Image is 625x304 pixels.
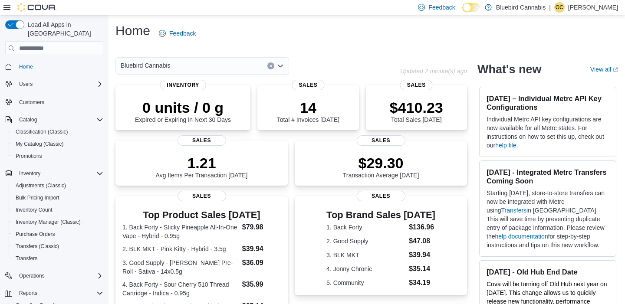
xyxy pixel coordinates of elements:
[122,210,281,220] h3: Top Product Sales [DATE]
[178,191,226,201] span: Sales
[277,62,284,69] button: Open list of options
[160,80,206,90] span: Inventory
[12,217,84,227] a: Inventory Manager (Classic)
[16,141,64,147] span: My Catalog (Classic)
[409,222,435,232] dd: $136.96
[9,216,107,228] button: Inventory Manager (Classic)
[16,168,103,179] span: Inventory
[16,271,103,281] span: Operations
[9,204,107,216] button: Inventory Count
[326,265,405,273] dt: 4. Jonny Chronic
[16,168,44,179] button: Inventory
[12,193,103,203] span: Bulk Pricing Import
[357,191,405,201] span: Sales
[16,231,55,238] span: Purchase Orders
[242,258,281,268] dd: $36.09
[12,151,46,161] a: Promotions
[12,127,72,137] a: Classification (Classic)
[12,180,103,191] span: Adjustments (Classic)
[16,79,36,89] button: Users
[19,81,33,88] span: Users
[2,78,107,90] button: Users
[178,135,226,146] span: Sales
[477,62,541,76] h2: What's new
[326,278,405,287] dt: 5. Community
[17,3,56,12] img: Cova
[16,243,59,250] span: Transfers (Classic)
[462,3,480,12] input: Dark Mode
[277,99,339,123] div: Total # Invoices [DATE]
[12,151,103,161] span: Promotions
[16,182,66,189] span: Adjustments (Classic)
[16,96,103,107] span: Customers
[2,287,107,299] button: Reports
[556,2,563,13] span: OC
[9,252,107,265] button: Transfers
[495,142,516,149] a: help file
[16,61,103,72] span: Home
[12,139,67,149] a: My Catalog (Classic)
[9,192,107,204] button: Bulk Pricing Import
[2,114,107,126] button: Catalog
[428,3,455,12] span: Feedback
[16,79,103,89] span: Users
[12,229,59,239] a: Purchase Orders
[613,67,618,72] svg: External link
[487,94,609,111] h3: [DATE] – Individual Metrc API Key Configurations
[326,237,405,245] dt: 2. Good Supply
[400,80,433,90] span: Sales
[487,168,609,185] h3: [DATE] - Integrated Metrc Transfers Coming Soon
[326,223,405,232] dt: 1. Back Forty
[16,206,53,213] span: Inventory Count
[16,255,37,262] span: Transfers
[155,25,199,42] a: Feedback
[277,99,339,116] p: 14
[554,2,565,13] div: Olivia Campagna
[242,244,281,254] dd: $39.94
[242,279,281,290] dd: $35.99
[9,126,107,138] button: Classification (Classic)
[156,154,248,172] p: 1.21
[487,268,609,276] h3: [DATE] - Old Hub End Date
[267,62,274,69] button: Clear input
[2,95,107,108] button: Customers
[16,153,42,160] span: Promotions
[590,66,618,73] a: View allExternal link
[121,60,170,71] span: Bluebird Cannabis
[462,12,463,13] span: Dark Mode
[12,241,103,252] span: Transfers (Classic)
[496,2,546,13] p: Bluebird Cannabis
[122,280,239,297] dt: 4. Back Forty - Sour Cherry 510 Thread Cartridge - Indica - 0.95g
[16,114,40,125] button: Catalog
[9,150,107,162] button: Promotions
[495,233,548,240] a: help documentation
[16,97,48,108] a: Customers
[326,210,435,220] h3: Top Brand Sales [DATE]
[16,194,59,201] span: Bulk Pricing Import
[16,62,36,72] a: Home
[16,271,48,281] button: Operations
[409,264,435,274] dd: $35.14
[9,138,107,150] button: My Catalog (Classic)
[2,167,107,180] button: Inventory
[115,22,150,39] h1: Home
[122,223,239,240] dt: 1. Back Forty - Sticky Pineapple All-In-One Vape - Hybrid - 0.95g
[9,240,107,252] button: Transfers (Classic)
[122,245,239,253] dt: 2. BLK MKT - Pink Kitty - Hybrid - 3.5g
[12,217,103,227] span: Inventory Manager (Classic)
[16,219,81,226] span: Inventory Manager (Classic)
[19,63,33,70] span: Home
[12,180,69,191] a: Adjustments (Classic)
[24,20,103,38] span: Load All Apps in [GEOGRAPHIC_DATA]
[9,228,107,240] button: Purchase Orders
[2,60,107,73] button: Home
[19,272,45,279] span: Operations
[16,114,103,125] span: Catalog
[12,229,103,239] span: Purchase Orders
[12,253,41,264] a: Transfers
[12,205,103,215] span: Inventory Count
[487,189,609,249] p: Starting [DATE], store-to-store transfers can now be integrated with Metrc using in [GEOGRAPHIC_D...
[16,288,41,298] button: Reports
[156,154,248,179] div: Avg Items Per Transaction [DATE]
[169,29,196,38] span: Feedback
